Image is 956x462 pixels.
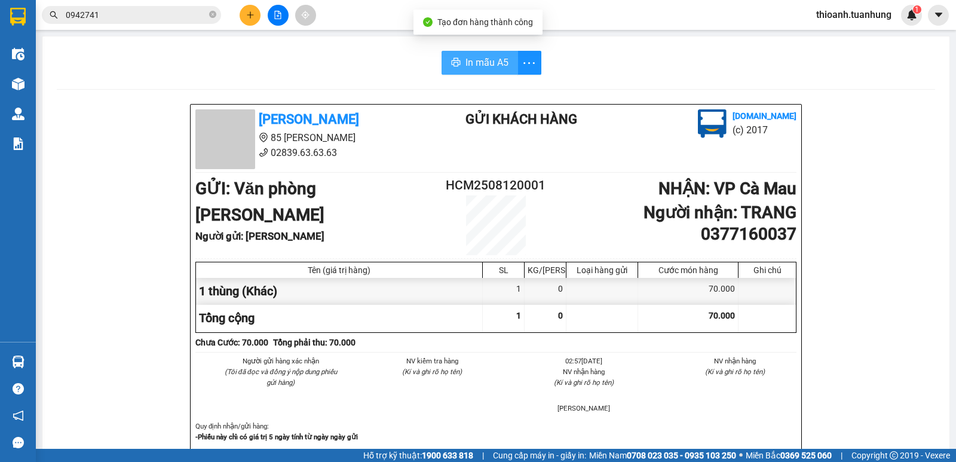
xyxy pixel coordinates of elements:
[483,278,525,305] div: 1
[12,78,24,90] img: warehouse-icon
[658,179,796,198] b: NHẬN : VP Cà Mau
[641,265,735,275] div: Cước món hàng
[195,179,324,225] b: GỬI : Văn phòng [PERSON_NAME]
[371,356,494,366] li: NV kiểm tra hàng
[913,5,921,14] sup: 1
[525,278,566,305] div: 0
[13,383,24,394] span: question-circle
[674,356,797,366] li: NV nhận hàng
[225,368,337,387] i: (Tôi đã đọc và đồng ý nộp dung phiếu gửi hàng)
[589,449,736,462] span: Miền Nam
[915,5,919,14] span: 1
[451,57,461,69] span: printer
[558,311,563,320] span: 0
[209,11,216,18] span: close-circle
[516,311,521,320] span: 1
[12,48,24,60] img: warehouse-icon
[195,145,418,160] li: 02839.63.63.63
[465,112,577,127] b: Gửi khách hàng
[274,11,282,19] span: file-add
[928,5,949,26] button: caret-down
[13,437,24,448] span: message
[522,366,645,377] li: NV nhận hàng
[195,230,324,242] b: Người gửi : [PERSON_NAME]
[890,451,898,460] span: copyright
[259,112,359,127] b: [PERSON_NAME]
[733,123,796,137] li: (c) 2017
[437,17,533,27] span: Tạo đơn hàng thành công
[195,433,358,441] strong: -Phiếu này chỉ có giá trị 5 ngày tính từ ngày ngày gửi
[638,278,739,305] div: 70.000
[209,10,216,21] span: close-circle
[807,7,901,22] span: thioanh.tuanhung
[522,356,645,366] li: 02:57[DATE]
[482,449,484,462] span: |
[259,148,268,157] span: phone
[518,56,541,71] span: more
[12,137,24,150] img: solution-icon
[705,368,765,376] i: (Kí và ghi rõ họ tên)
[442,51,518,75] button: printerIn mẫu A5
[259,133,268,142] span: environment
[446,176,546,195] h2: HCM2508120001
[422,451,473,460] strong: 1900 633 818
[402,368,462,376] i: (Kí và ghi rõ họ tên)
[12,108,24,120] img: warehouse-icon
[528,265,563,275] div: KG/[PERSON_NAME]
[196,278,483,305] div: 1 thùng (Khác)
[199,311,255,325] span: Tổng cộng
[240,5,261,26] button: plus
[195,338,268,347] b: Chưa Cước : 70.000
[219,356,342,366] li: Người gửi hàng xác nhận
[423,17,433,27] span: check-circle
[554,378,614,387] i: (Kí và ghi rõ họ tên)
[522,403,645,414] li: [PERSON_NAME]
[746,449,832,462] span: Miền Bắc
[739,453,743,458] span: ⚪️
[486,265,521,275] div: SL
[569,265,635,275] div: Loại hàng gửi
[363,449,473,462] span: Hỗ trợ kỹ thuật:
[780,451,832,460] strong: 0369 525 060
[933,10,944,20] span: caret-down
[493,449,586,462] span: Cung cấp máy in - giấy in:
[50,11,58,19] span: search
[465,55,508,70] span: In mẫu A5
[733,111,796,121] b: [DOMAIN_NAME]
[268,5,289,26] button: file-add
[906,10,917,20] img: icon-new-feature
[627,451,736,460] strong: 0708 023 035 - 0935 103 250
[12,356,24,368] img: warehouse-icon
[517,51,541,75] button: more
[709,311,735,320] span: 70.000
[246,11,255,19] span: plus
[841,449,842,462] span: |
[195,130,418,145] li: 85 [PERSON_NAME]
[741,265,793,275] div: Ghi chú
[199,265,479,275] div: Tên (giá trị hàng)
[644,203,796,244] b: Người nhận : TRANG 0377160037
[698,109,727,138] img: logo.jpg
[295,5,316,26] button: aim
[10,8,26,26] img: logo-vxr
[273,338,356,347] b: Tổng phải thu: 70.000
[66,8,207,22] input: Tìm tên, số ĐT hoặc mã đơn
[13,410,24,421] span: notification
[301,11,310,19] span: aim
